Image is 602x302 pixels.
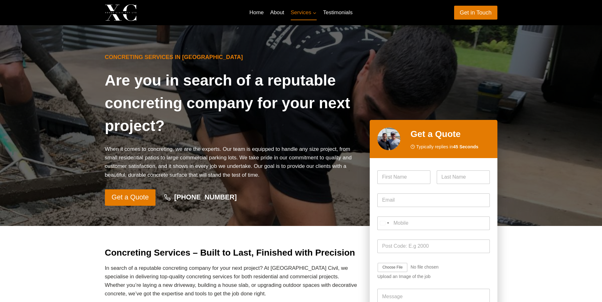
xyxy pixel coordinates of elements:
p: When it comes to concreting, we are the experts. Our team is equipped to handle any size project,... [105,145,360,179]
span: Typically replies in [416,143,478,151]
a: [PHONE_NUMBER] [158,190,243,205]
h2: Get a Quote [410,127,490,141]
input: First Name [377,170,430,184]
input: Email [377,193,490,207]
a: Testimonials [320,5,356,20]
nav: Primary Navigation [246,5,356,20]
a: Get a Quote [105,189,156,206]
p: In search of a reputable concreting company for your next project? At [GEOGRAPHIC_DATA] Civil, we... [105,264,360,298]
a: Get in Touch [454,6,497,19]
h6: Concreting Services in [GEOGRAPHIC_DATA] [105,53,360,62]
a: Home [246,5,267,20]
input: Mobile [377,216,490,230]
p: Xenos Civil [142,8,186,17]
img: Xenos Civil [105,4,137,21]
span: Get a Quote [112,192,149,203]
h1: Are you in search of a reputable concreting company for your next project? [105,69,360,137]
strong: [PHONE_NUMBER] [174,193,237,201]
strong: 45 Seconds [453,144,478,149]
input: Post Code: E.g 2000 [377,240,490,253]
a: Services [288,5,320,20]
span: Services [291,8,317,17]
div: Upload an Image of the job [377,274,490,279]
a: About [267,5,288,20]
a: Xenos Civil [105,4,186,21]
h2: Concreting Services – Built to Last, Finished with Precision [105,246,360,259]
button: Selected country [377,216,391,230]
input: Last Name [437,170,490,184]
